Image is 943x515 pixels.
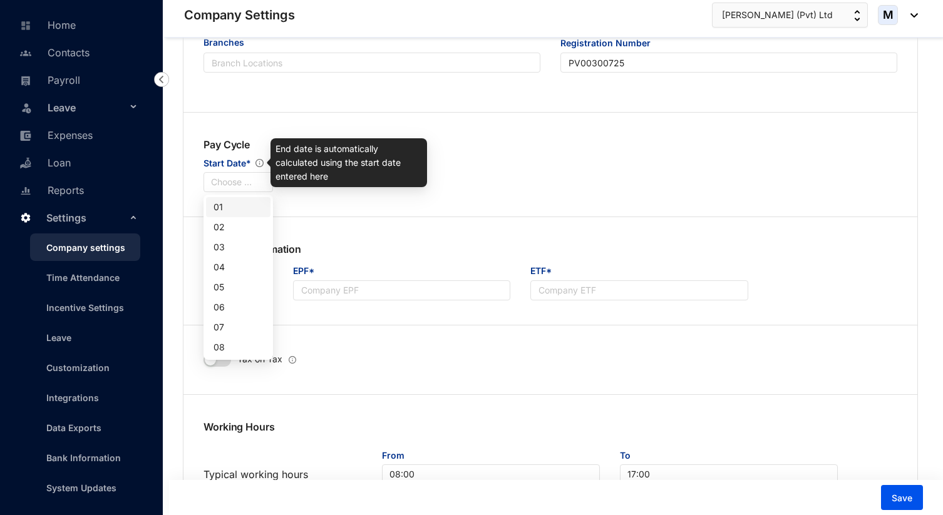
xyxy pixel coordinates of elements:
[722,8,833,22] span: [PERSON_NAME] (Pvt) Ltd
[154,72,169,87] img: nav-icon-left.19a07721e4dec06a274f6d07517f07b7.svg
[36,452,121,463] a: Bank Information
[10,121,148,148] li: Expenses
[20,20,31,31] img: home-unselected.a29eae3204392db15eaf.svg
[36,332,71,343] a: Leave
[271,138,427,187] div: End date is automatically calculated using the start date entered here
[16,19,76,31] a: Home
[36,272,120,283] a: Time Attendance
[36,362,110,373] a: Customization
[20,48,31,59] img: people-unselected.118708e94b43a90eceab.svg
[204,419,897,449] p: Working Hours
[10,66,148,93] li: Payroll
[48,95,126,120] span: Leave
[10,11,148,38] li: Home
[36,482,116,493] a: System Updates
[16,156,71,169] a: Loan
[560,36,659,50] label: Registration Number
[20,185,31,196] img: report-unselected.e6a6b4230fc7da01f883.svg
[214,340,263,354] div: 08
[10,176,148,203] li: Reports
[560,53,897,73] input: Registration Number
[206,317,271,337] div: 07
[892,492,912,504] span: Save
[36,392,99,403] a: Integrations
[20,101,33,114] img: leave-unselected.2934df6273408c3f84d9.svg
[255,154,264,172] img: info.ad751165ce926853d1d36026adaaebbf.svg
[204,137,273,152] p: Pay Cycle
[382,449,600,464] span: From
[16,74,80,86] a: Payroll
[16,184,84,196] a: Reports
[904,13,918,18] img: dropdown-black.8e83cc76930a90b1a4fdb6d089b7bf3a.svg
[206,297,271,317] div: 06
[214,240,263,254] div: 03
[206,257,271,277] div: 04
[620,449,838,464] span: To
[881,485,923,510] button: Save
[214,320,263,334] div: 07
[204,242,897,264] p: EPF/ETF Information
[20,130,31,141] img: expense-unselected.2edcf0507c847f3e9e96.svg
[214,220,263,234] div: 02
[36,302,124,313] a: Incentive Settings
[20,212,31,223] img: settings.f4f5bcbb8b4eaa341756.svg
[46,205,126,230] span: Settings
[16,46,90,59] a: Contacts
[883,9,894,21] span: M
[206,337,271,357] div: 08
[206,197,271,217] div: 01
[206,217,271,237] div: 02
[214,260,263,274] div: 04
[204,152,251,172] span: Start Date*
[204,449,362,482] p: Typical working hours
[627,465,830,484] span: 17:00
[214,280,263,294] div: 05
[206,237,271,257] div: 03
[206,277,271,297] div: 05
[36,422,101,433] a: Data Exports
[204,53,540,73] input: Branch Locations
[214,200,263,214] div: 01
[289,356,296,364] img: info.ad751165ce926853d1d36026adaaebbf.svg
[36,242,125,253] a: Company settings
[389,465,592,484] span: 08:00
[184,6,295,24] p: Company Settings
[231,350,289,370] p: Tax on Tax
[854,10,860,21] img: up-down-arrow.74152d26bf9780fbf563ca9c90304185.svg
[712,3,868,28] button: [PERSON_NAME] (Pvt) Ltd
[214,300,263,314] div: 06
[10,148,148,176] li: Loan
[16,129,93,141] a: Expenses
[10,38,148,66] li: Contacts
[20,75,31,86] img: payroll-unselected.b590312f920e76f0c668.svg
[20,158,31,169] img: loan-unselected.d74d20a04637f2d15ab5.svg
[204,36,540,51] span: Branches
